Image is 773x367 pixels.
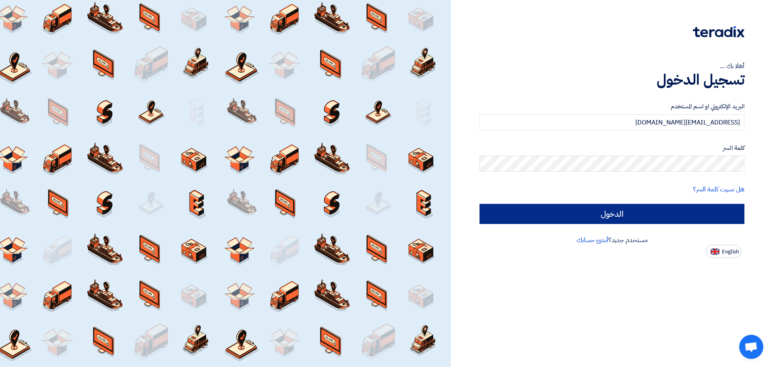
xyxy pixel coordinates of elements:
div: Open chat [739,335,763,359]
img: Teradix logo [693,26,744,37]
label: البريد الإلكتروني او اسم المستخدم [480,102,744,111]
div: مستخدم جديد؟ [480,235,744,245]
a: هل نسيت كلمة السر؟ [693,185,744,194]
label: كلمة السر [480,143,744,153]
input: أدخل بريد العمل الإلكتروني او اسم المستخدم الخاص بك ... [480,114,744,131]
div: أهلا بك ... [480,61,744,71]
span: English [722,249,739,255]
input: الدخول [480,204,744,224]
button: English [706,245,741,258]
h1: تسجيل الدخول [480,71,744,89]
img: en-US.png [711,249,719,255]
a: أنشئ حسابك [577,235,608,245]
